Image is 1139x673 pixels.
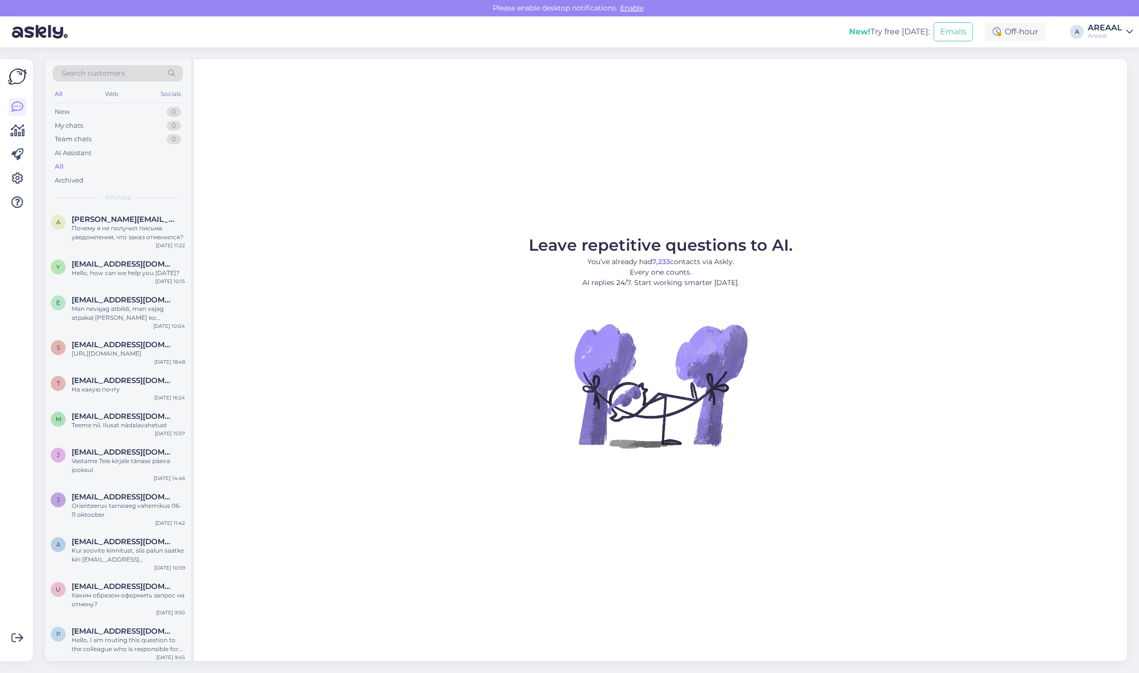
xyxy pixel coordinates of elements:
[72,295,175,304] span: exit_15@inbox.lv
[529,235,793,255] span: Leave repetitive questions to AI.
[153,322,185,330] div: [DATE] 10:04
[154,358,185,366] div: [DATE] 18:48
[72,421,185,430] div: Teeme nii. Ilusat nädalavahetust
[72,546,185,564] div: Kui soovite kinnitust, siis palun saatke kiri [EMAIL_ADDRESS][DOMAIN_NAME] ja vastame kinnitusega
[571,296,750,475] img: No Chat active
[934,22,973,41] button: Emails
[72,349,185,358] div: [URL][DOMAIN_NAME]
[72,260,175,269] span: ylar.truu@mail.ee
[56,218,61,226] span: a
[57,496,60,503] span: J
[72,215,175,224] span: aleksandr@beljakov.me
[62,68,125,79] span: Search customers
[57,344,60,351] span: s
[72,412,175,421] span: marianneluur@gmail.com
[55,134,92,144] div: Team chats
[57,451,60,459] span: j
[57,380,60,387] span: t
[72,376,175,385] span: tanagodun93@gmail.com
[155,519,185,527] div: [DATE] 11:42
[154,394,185,401] div: [DATE] 16:24
[55,107,70,117] div: New
[154,564,185,572] div: [DATE] 10:59
[1070,25,1084,39] div: A
[72,627,175,636] span: pedakpiret@gmail.com
[617,3,647,12] span: Enable
[55,162,64,172] div: All
[105,193,131,202] span: All chats
[72,582,175,591] span: ulyanichav@gmail.com
[103,88,120,100] div: Web
[154,475,185,482] div: [DATE] 14:46
[156,242,185,249] div: [DATE] 11:22
[55,121,83,131] div: My chats
[167,121,181,131] div: 0
[529,257,793,288] p: You’ve already had contacts via Askly. Every one counts. AI replies 24/7. Start working smarter [...
[72,304,185,322] div: Man nevajag atbildi, man vajag atpakaļ [PERSON_NAME] ko samaksāju par preci un piegādi kas netika...
[56,541,61,548] span: a
[72,457,185,475] div: Vastame Teie kirjale tänase päeva jooksul
[849,27,870,36] b: New!
[72,448,175,457] span: jarveltjessica@gmail.com
[72,537,175,546] span: anevskij@gmail.com
[985,23,1046,41] div: Off-hour
[72,501,185,519] div: Orienteeruv tarneaeg vahemikus 06-11 oktoober
[72,269,185,278] div: Hello, how can we help you [DATE]?
[72,340,175,349] span: sashababiy797@gmail.com
[72,636,185,654] div: Hello, I am routing this question to the colleague who is responsible for this topic. The reply m...
[72,224,185,242] div: Почему я не получил письма уведомления, что заказ отменился?
[156,654,185,661] div: [DATE] 9:45
[167,107,181,117] div: 0
[55,176,84,186] div: Archived
[1088,24,1133,40] a: AREAALAreaal
[55,148,92,158] div: AI Assistant
[652,257,670,266] b: 7,233
[72,591,185,609] div: Каким образом оформить запрос на отмену?
[156,609,185,616] div: [DATE] 9:50
[155,278,185,285] div: [DATE] 10:15
[56,299,60,306] span: e
[56,415,61,423] span: m
[56,630,61,638] span: p
[1088,32,1122,40] div: Areaal
[159,88,183,100] div: Socials
[8,67,27,86] img: Askly Logo
[167,134,181,144] div: 0
[1088,24,1122,32] div: AREAAL
[56,585,61,593] span: u
[72,492,175,501] span: Jantsusliis@gmail.com
[155,430,185,437] div: [DATE] 15:57
[53,88,64,100] div: All
[849,26,930,38] div: Try free [DATE]:
[72,385,185,394] div: На какую почту
[56,263,60,271] span: y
